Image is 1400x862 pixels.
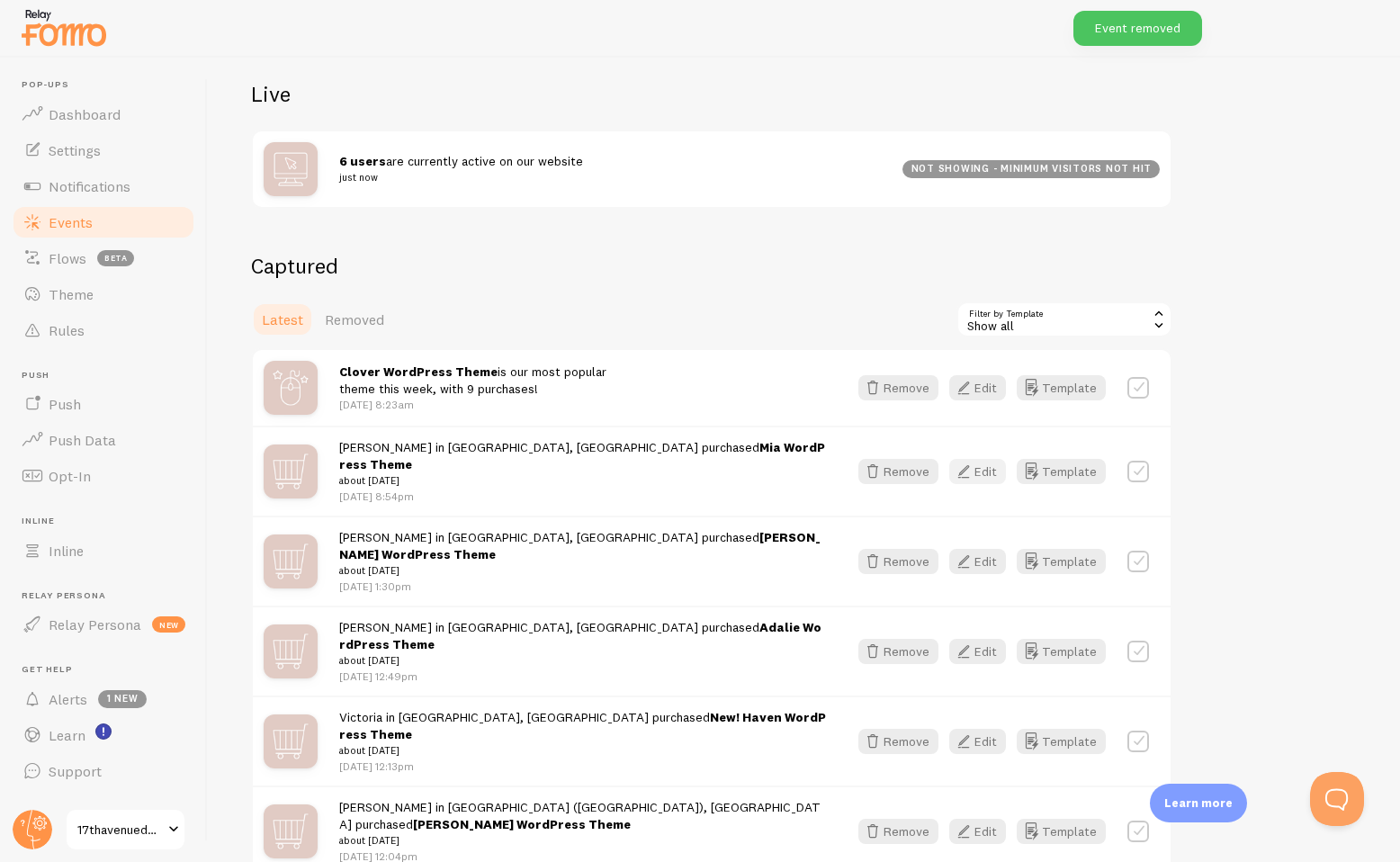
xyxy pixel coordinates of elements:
a: Latest [251,301,314,337]
span: beta [97,250,134,266]
span: Notifications [49,177,130,195]
p: Learn more [1164,795,1233,812]
img: mX0F4IvwRGqjVoppAqZG [264,444,318,498]
h2: Captured [251,252,1172,280]
span: Push Data [49,431,116,449]
button: Edit [949,459,1006,484]
span: is our most popular theme this week, with 9 purchases! [339,364,606,397]
a: Push Data [11,422,196,458]
a: Flows beta [11,240,196,276]
span: Removed [325,310,384,328]
div: Show all [956,301,1172,337]
h2: Live [251,80,1172,108]
button: Remove [858,819,938,844]
span: are currently active on our website [339,153,881,186]
span: Flows [49,249,86,267]
strong: 6 users [339,153,386,169]
span: 17thavenuedesigns [77,819,163,840]
p: [DATE] 12:49pm [339,669,826,684]
img: mX0F4IvwRGqjVoppAqZG [264,624,318,678]
div: not showing - minimum visitors not hit [902,160,1160,178]
span: Relay Persona [22,590,196,602]
p: [DATE] 8:23am [339,397,606,412]
span: Theme [49,285,94,303]
span: Alerts [49,690,87,708]
a: Learn [11,717,196,753]
span: [PERSON_NAME] in [GEOGRAPHIC_DATA] ([GEOGRAPHIC_DATA]), [GEOGRAPHIC_DATA] purchased [339,799,826,849]
img: mX0F4IvwRGqjVoppAqZG [264,804,318,858]
button: Template [1017,375,1106,400]
a: Edit [949,819,1017,844]
span: Rules [49,321,85,339]
button: Edit [949,375,1006,400]
button: Remove [858,639,938,664]
button: Template [1017,819,1106,844]
img: mX0F4IvwRGqjVoppAqZG [264,534,318,588]
img: mX0F4IvwRGqjVoppAqZG [264,714,318,768]
button: Edit [949,639,1006,664]
a: 17thavenuedesigns [65,808,186,851]
span: Support [49,762,102,780]
img: bo9btcNLRnCUU1uKyLgF [264,142,318,196]
a: Opt-In [11,458,196,494]
a: Notifications [11,168,196,204]
span: Relay Persona [49,615,141,633]
small: about [DATE] [339,562,826,579]
span: 1 new [98,690,147,708]
a: New! Haven WordPress Theme [339,709,826,742]
a: Edit [949,375,1017,400]
span: Opt-In [49,467,91,485]
span: Push [49,395,81,413]
a: Settings [11,132,196,168]
span: Push [22,370,196,382]
small: about [DATE] [339,472,826,489]
img: fomo-relay-logo-orange.svg [19,4,109,50]
a: Rules [11,312,196,348]
button: Template [1017,549,1106,574]
span: Inline [22,516,196,527]
button: Remove [858,375,938,400]
button: Template [1017,639,1106,664]
span: Latest [262,310,303,328]
a: Events [11,204,196,240]
button: Remove [858,729,938,754]
span: Inline [49,542,84,560]
span: [PERSON_NAME] in [GEOGRAPHIC_DATA], [GEOGRAPHIC_DATA] purchased [339,439,826,489]
span: [PERSON_NAME] in [GEOGRAPHIC_DATA], [GEOGRAPHIC_DATA] purchased [339,619,826,669]
span: Settings [49,141,101,159]
img: IVFQznRt689xwBHvtFcg [264,361,318,415]
a: Removed [314,301,395,337]
a: Edit [949,549,1017,574]
button: Template [1017,729,1106,754]
a: Adalie WordPress Theme [339,619,821,652]
a: Support [11,753,196,789]
svg: <p>Watch New Feature Tutorials!</p> [95,723,112,740]
p: [DATE] 1:30pm [339,579,826,594]
div: Learn more [1150,784,1247,822]
small: about [DATE] [339,652,826,669]
span: Get Help [22,664,196,676]
button: Edit [949,819,1006,844]
div: Event removed [1073,11,1202,46]
a: Relay Persona new [11,606,196,642]
button: Remove [858,549,938,574]
a: Theme [11,276,196,312]
small: just now [339,169,881,185]
span: Pop-ups [22,79,196,91]
span: [PERSON_NAME] in [GEOGRAPHIC_DATA], [GEOGRAPHIC_DATA] purchased [339,529,826,579]
a: Alerts 1 new [11,681,196,717]
a: Mia WordPress Theme [339,439,825,472]
span: Events [49,213,93,231]
a: Clover WordPress Theme [339,364,498,380]
button: Edit [949,549,1006,574]
a: Edit [949,459,1017,484]
a: Edit [949,729,1017,754]
span: Victoria in [GEOGRAPHIC_DATA], [GEOGRAPHIC_DATA] purchased [339,709,826,759]
a: [PERSON_NAME] WordPress Theme [339,529,821,562]
span: Learn [49,726,85,744]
